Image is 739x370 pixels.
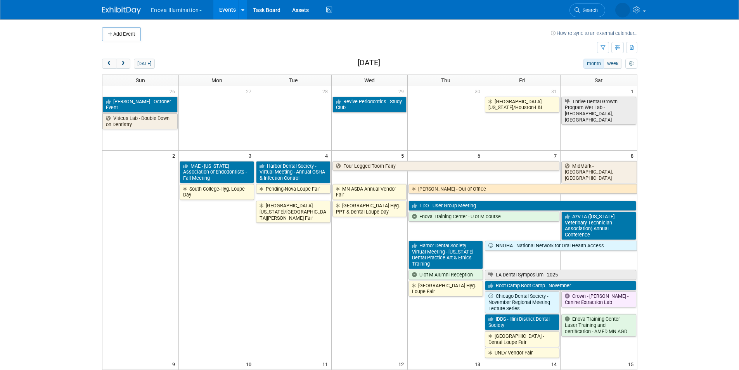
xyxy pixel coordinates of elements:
h2: [DATE] [358,59,380,67]
a: [GEOGRAPHIC_DATA]-Hyg. Loupe Fair [408,281,483,297]
a: U of M Alumni Reception [408,270,483,280]
a: [GEOGRAPHIC_DATA][US_STATE]/[GEOGRAPHIC_DATA][PERSON_NAME] Fair [256,201,331,223]
i: Personalize Calendar [629,61,634,66]
a: Pending-Nova Loupe Fair [256,184,331,194]
span: 15 [627,359,637,369]
a: UNLV-Vendor Fair [485,348,559,358]
a: Harbor Dental Society - Virtual Meeting - Annual OSHA & Infection Control [256,161,331,183]
a: Crown - [PERSON_NAME] - Canine Extraction Lab [561,291,636,307]
span: 7 [553,151,560,160]
a: How to sync to an external calendar... [551,30,637,36]
a: Thrive Dental Growth Program Wet Lab - [GEOGRAPHIC_DATA], [GEOGRAPHIC_DATA] [561,97,636,125]
span: 9 [171,359,178,369]
span: 28 [322,86,331,96]
a: MAE - [US_STATE] Association of Endodontists - Fall Meeting [180,161,254,183]
button: myCustomButton [625,59,637,69]
span: 3 [248,151,255,160]
a: AzVTA ([US_STATE] Veterinary Technician Association) Annual Conference [561,212,636,240]
a: Viticus Lab - Double Down on Dentistry [102,113,178,129]
span: 12 [398,359,407,369]
span: 27 [245,86,255,96]
span: 4 [324,151,331,160]
span: Search [580,7,598,13]
span: 10 [245,359,255,369]
a: MidMark - [GEOGRAPHIC_DATA], [GEOGRAPHIC_DATA] [561,161,637,183]
span: Thu [441,77,450,83]
button: next [116,59,130,69]
a: MN ASDA Annual Vendor Fair [332,184,407,200]
a: Four Legged Tooth Fairy [332,161,560,171]
button: Add Event [102,27,141,41]
span: 11 [322,359,331,369]
a: [GEOGRAPHIC_DATA][US_STATE]/Houston-L&L [485,97,559,113]
span: Sat [595,77,603,83]
a: Search [569,3,605,17]
span: 8 [630,151,637,160]
span: 1 [630,86,637,96]
a: TDO - User Group Meeting [408,201,636,211]
a: [PERSON_NAME] - Out of Office [408,184,637,194]
span: 6 [477,151,484,160]
a: [PERSON_NAME] - October Event [102,97,178,113]
button: month [583,59,604,69]
span: Tue [289,77,298,83]
a: LA Dental Symposium - 2025 [485,270,636,280]
span: 29 [398,86,407,96]
span: Wed [364,77,375,83]
span: 5 [400,151,407,160]
span: 26 [169,86,178,96]
a: Chicago Dental Society - November Regional Meeting Lecture Series [485,291,559,313]
a: South College-Hyg. Loupe Day [180,184,254,200]
span: 31 [550,86,560,96]
span: Mon [211,77,222,83]
span: 13 [474,359,484,369]
img: ExhibitDay [102,7,141,14]
a: Enova Training Center Laser Training and certification - AMED MN AGD [561,314,636,336]
a: Root Camp Boot Camp - November [485,281,636,291]
a: [GEOGRAPHIC_DATA] - Dental Loupe Fair [485,331,559,347]
a: NNOHA - National Network for Oral Health Access [485,241,637,251]
a: Enova Training Center - U of M course [408,212,559,222]
span: 14 [550,359,560,369]
a: Revive Periodontics - Study Club [332,97,407,113]
span: Fri [519,77,525,83]
button: week [604,59,621,69]
a: IDDS - Illini District Dental Society [485,314,559,330]
a: Harbor Dental Society - Virtual Meeting - [US_STATE] Dental Practice Art & Ethics Training [408,241,483,269]
a: [GEOGRAPHIC_DATA]-Hyg. PPT & Dental Loupe Day [332,201,407,217]
span: 30 [474,86,484,96]
img: Sarah Swinick [615,3,630,17]
button: [DATE] [134,59,154,69]
span: 2 [171,151,178,160]
span: Sun [136,77,145,83]
button: prev [102,59,116,69]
